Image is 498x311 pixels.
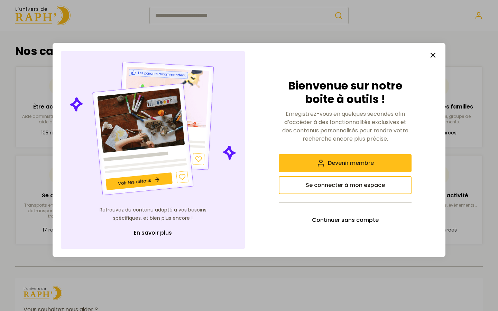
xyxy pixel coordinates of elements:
[312,216,379,224] span: Continuer sans compte
[279,176,412,194] button: Se connecter à mon espace
[279,79,412,106] h2: Bienvenue sur notre boite à outils !
[98,206,208,223] p: Retrouvez du contenu adapté à vos besoins spécifiques, et bien plus encore !
[134,229,172,237] span: En savoir plus
[279,211,412,229] button: Continuer sans compte
[328,159,374,167] span: Devenir membre
[279,154,412,172] button: Devenir membre
[98,225,208,241] a: En savoir plus
[306,181,385,189] span: Se connecter à mon espace
[68,59,238,198] img: Illustration de contenu personnalisé
[279,110,412,143] p: Enregistrez-vous en quelques secondes afin d’accéder à des fonctionnalités exclusives et des cont...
